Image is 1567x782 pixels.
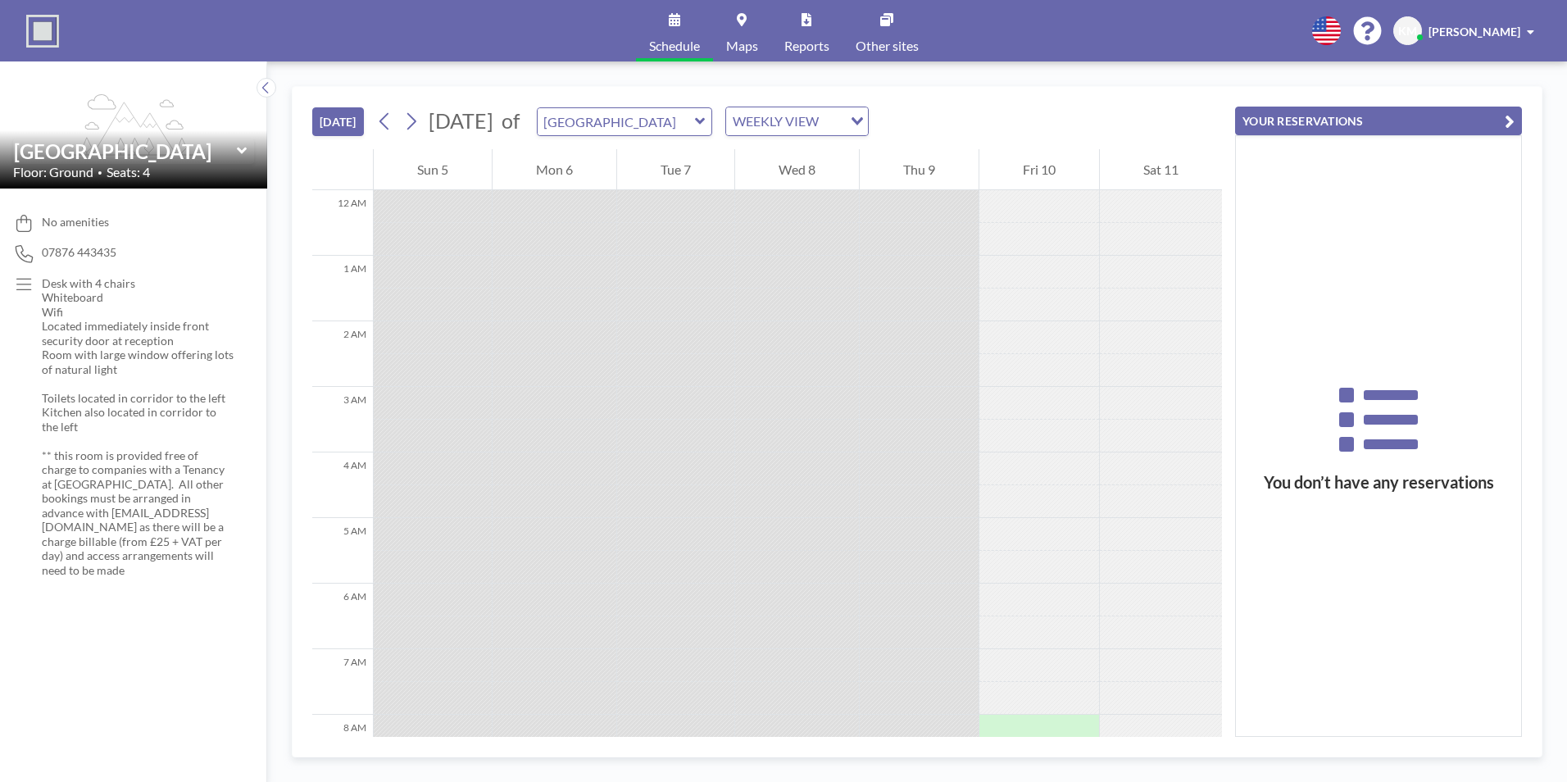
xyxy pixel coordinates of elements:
[312,190,373,256] div: 12 AM
[617,149,734,190] div: Tue 7
[312,715,373,780] div: 8 AM
[312,321,373,387] div: 2 AM
[26,15,59,48] img: organization-logo
[429,108,493,133] span: [DATE]
[42,319,234,348] p: Located immediately inside front security door at reception
[824,111,841,132] input: Search for option
[538,108,695,135] input: Westhill BC Meeting Room
[979,149,1099,190] div: Fri 10
[726,39,758,52] span: Maps
[735,149,859,190] div: Wed 8
[107,164,150,180] span: Seats: 4
[1398,24,1417,39] span: KM
[42,405,234,434] p: Kitchen also located in corridor to the left
[42,448,234,578] p: ** this room is provided free of charge to companies with a Tenancy at [GEOGRAPHIC_DATA]. All oth...
[649,39,700,52] span: Schedule
[856,39,919,52] span: Other sites
[1235,107,1522,135] button: YOUR RESERVATIONS
[1100,149,1222,190] div: Sat 11
[42,245,116,260] span: 07876 443435
[98,167,102,178] span: •
[42,391,234,406] p: Toilets located in corridor to the left
[312,452,373,518] div: 4 AM
[784,39,829,52] span: Reports
[1236,472,1521,493] h3: You don’t have any reservations
[42,290,234,305] p: Whiteboard
[312,649,373,715] div: 7 AM
[493,149,616,190] div: Mon 6
[502,108,520,134] span: of
[42,348,234,376] p: Room with large window offering lots of natural light
[42,215,109,230] span: No amenities
[312,107,364,136] button: [DATE]
[860,149,979,190] div: Thu 9
[312,584,373,649] div: 6 AM
[1428,25,1520,39] span: [PERSON_NAME]
[729,111,822,132] span: WEEKLY VIEW
[13,164,93,180] span: Floor: Ground
[374,149,492,190] div: Sun 5
[42,276,234,291] p: Desk with 4 chairs
[312,256,373,321] div: 1 AM
[312,518,373,584] div: 5 AM
[14,139,237,163] input: Westhill BC Meeting Room
[42,305,234,320] p: Wifi
[312,387,373,452] div: 3 AM
[726,107,868,135] div: Search for option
